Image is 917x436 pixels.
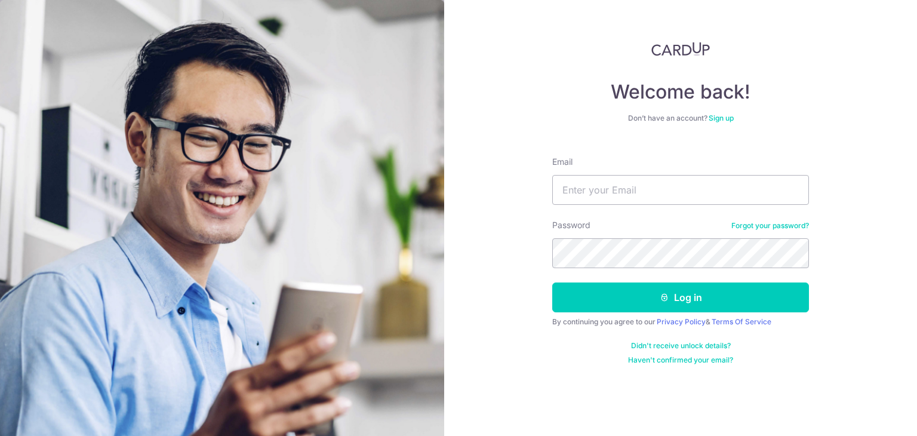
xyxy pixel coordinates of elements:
[712,317,771,326] a: Terms Of Service
[552,113,809,123] div: Don’t have an account?
[709,113,734,122] a: Sign up
[657,317,706,326] a: Privacy Policy
[552,317,809,327] div: By continuing you agree to our &
[552,156,573,168] label: Email
[631,341,731,351] a: Didn't receive unlock details?
[552,175,809,205] input: Enter your Email
[731,221,809,231] a: Forgot your password?
[552,80,809,104] h4: Welcome back!
[628,355,733,365] a: Haven't confirmed your email?
[651,42,710,56] img: CardUp Logo
[552,219,590,231] label: Password
[552,283,809,312] button: Log in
